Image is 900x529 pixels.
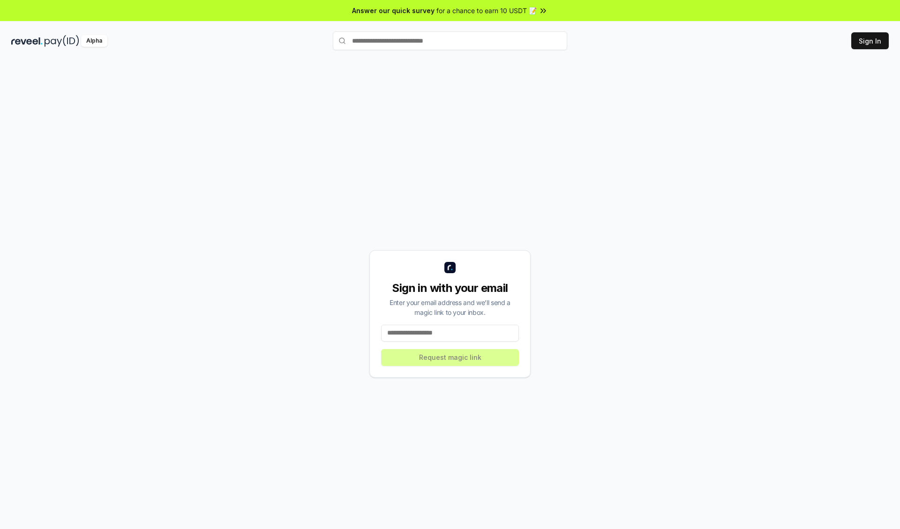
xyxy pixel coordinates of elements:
img: logo_small [444,262,456,273]
div: Enter your email address and we’ll send a magic link to your inbox. [381,298,519,317]
div: Alpha [81,35,107,47]
div: Sign in with your email [381,281,519,296]
button: Sign In [851,32,889,49]
span: for a chance to earn 10 USDT 📝 [436,6,537,15]
img: reveel_dark [11,35,43,47]
span: Answer our quick survey [352,6,435,15]
img: pay_id [45,35,79,47]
